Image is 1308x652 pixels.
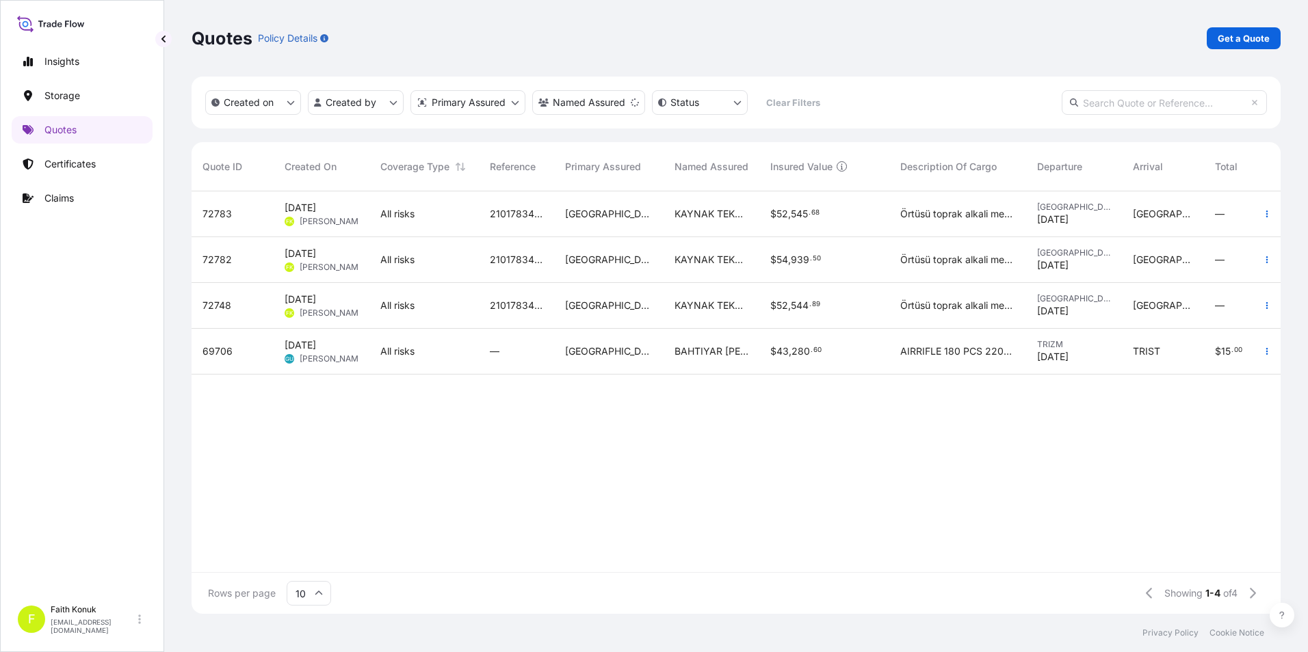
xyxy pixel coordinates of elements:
[1215,160,1238,174] span: Total
[900,160,997,174] span: Description Of Cargo
[1142,627,1199,638] p: Privacy Policy
[1133,253,1193,267] span: [GEOGRAPHIC_DATA]
[675,253,748,267] span: KAYNAK TEKNIGI
[410,90,525,115] button: distributor Filter options
[202,253,232,267] span: 72782
[432,96,506,109] p: Primary Assured
[202,160,242,174] span: Quote ID
[380,299,415,312] span: All risks
[1164,586,1203,600] span: Showing
[565,344,653,358] span: [GEOGRAPHIC_DATA]
[770,160,833,174] span: Insured Value
[192,27,252,49] p: Quotes
[300,353,366,364] span: [PERSON_NAME]
[1218,31,1270,45] p: Get a Quote
[900,207,1015,221] span: Örtüsü toprak alkali metal bileşiği 23 PALET / 25875 KG 47 AEA 787 REF:50004465 INSURANCE PREMIUM...
[792,347,810,356] span: 280
[1037,202,1111,213] span: [GEOGRAPHIC_DATA]
[326,96,376,109] p: Created by
[202,299,231,312] span: 72748
[900,299,1015,312] span: Örtüsü toprak alkali metal bileşiği 23 PALET / 25875 KG Fatura Refersans numarası : 50004465 INSU...
[44,55,79,68] p: Insights
[675,207,748,221] span: KAYNAK TEKNIGI
[791,255,809,264] span: 939
[452,159,469,175] button: Sort
[670,96,699,109] p: Status
[776,347,789,356] span: 43
[1215,347,1221,356] span: $
[1133,299,1193,312] span: [GEOGRAPHIC_DATA]
[770,255,776,264] span: $
[490,299,543,312] span: 2101783408
[300,308,366,318] span: [PERSON_NAME]
[1037,339,1111,350] span: TRIZM
[300,262,366,273] span: [PERSON_NAME]
[1037,293,1111,304] span: [GEOGRAPHIC_DATA]
[565,207,653,221] span: [GEOGRAPHIC_DATA]
[51,604,135,615] p: Faith Konuk
[380,207,415,221] span: All risks
[900,253,1015,267] span: Örtüsü toprak alkali metal bileşiği 25 PALET / 25425 KG 07 AVE 621 REF:50004465 INSURANCE PREMIUM...
[1207,27,1281,49] a: Get a Quote
[675,299,748,312] span: KAYNAK TEKNIGI
[755,92,831,113] button: Clear Filters
[12,185,153,212] a: Claims
[1215,253,1225,267] span: —
[208,586,276,600] span: Rows per page
[565,299,653,312] span: [GEOGRAPHIC_DATA]
[675,344,748,358] span: BAHTIYAR [PERSON_NAME]. [PERSON_NAME].LTD.STI.
[1037,304,1069,318] span: [DATE]
[776,301,788,310] span: 52
[380,160,449,174] span: Coverage Type
[791,209,808,219] span: 545
[770,347,776,356] span: $
[285,352,293,366] span: GU
[285,338,316,352] span: [DATE]
[675,160,748,174] span: Named Assured
[532,90,645,115] button: cargoOwner Filter options
[1215,207,1225,221] span: —
[28,612,36,626] span: F
[1062,90,1267,115] input: Search Quote or Reference...
[44,157,96,171] p: Certificates
[811,348,813,353] span: .
[44,123,77,137] p: Quotes
[1037,160,1082,174] span: Departure
[286,260,293,274] span: FK
[285,201,316,215] span: [DATE]
[1133,160,1163,174] span: Arrival
[766,96,820,109] p: Clear Filters
[788,301,791,310] span: ,
[813,256,821,261] span: 50
[1231,348,1233,353] span: .
[788,209,791,219] span: ,
[286,306,293,320] span: FK
[810,256,812,261] span: .
[1037,213,1069,226] span: [DATE]
[813,348,822,353] span: 60
[286,215,293,228] span: FK
[812,302,820,307] span: 89
[1221,347,1231,356] span: 15
[1133,207,1193,221] span: [GEOGRAPHIC_DATA]
[565,253,653,267] span: [GEOGRAPHIC_DATA]
[308,90,404,115] button: createdBy Filter options
[44,89,80,103] p: Storage
[490,160,536,174] span: Reference
[1215,299,1225,312] span: —
[789,347,792,356] span: ,
[490,253,543,267] span: 2101783416
[809,302,811,307] span: .
[791,301,809,310] span: 544
[285,160,337,174] span: Created On
[1133,344,1160,358] span: TRIST
[811,210,820,215] span: 68
[1209,627,1264,638] a: Cookie Notice
[776,255,788,264] span: 54
[44,191,74,205] p: Claims
[380,253,415,267] span: All risks
[300,216,366,227] span: [PERSON_NAME]
[380,344,415,358] span: All risks
[1205,586,1220,600] span: 1-4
